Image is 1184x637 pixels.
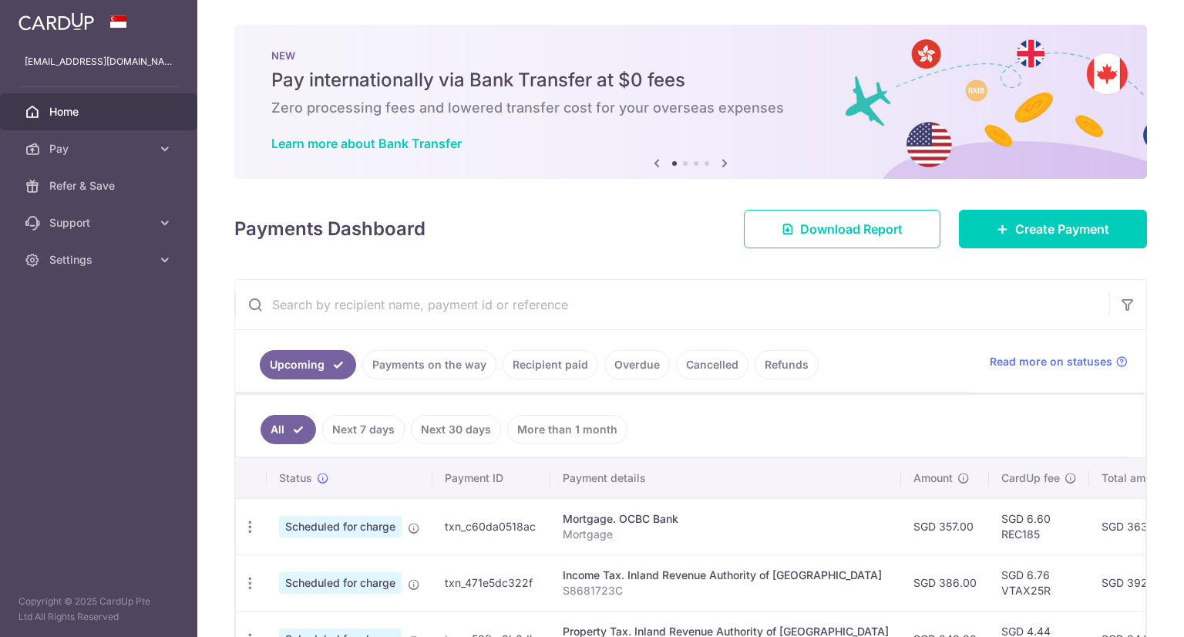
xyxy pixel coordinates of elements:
[271,49,1110,62] p: NEW
[913,470,953,486] span: Amount
[271,68,1110,93] h5: Pay internationally via Bank Transfer at $0 fees
[432,498,550,554] td: txn_c60da0518ac
[1089,554,1182,611] td: SGD 392.76
[563,568,889,583] div: Income Tax. Inland Revenue Authority of [GEOGRAPHIC_DATA]
[1015,220,1109,238] span: Create Payment
[279,516,402,538] span: Scheduled for charge
[49,215,151,231] span: Support
[1089,498,1182,554] td: SGD 363.60
[49,141,151,157] span: Pay
[261,415,316,444] a: All
[800,220,903,238] span: Download Report
[604,350,670,379] a: Overdue
[271,99,1110,117] h6: Zero processing fees and lowered transfer cost for your overseas expenses
[563,511,889,527] div: Mortgage. OCBC Bank
[271,136,462,151] a: Learn more about Bank Transfer
[1102,470,1152,486] span: Total amt.
[563,527,889,542] p: Mortgage
[959,210,1147,248] a: Create Payment
[563,583,889,598] p: S8681723C
[279,572,402,594] span: Scheduled for charge
[362,350,496,379] a: Payments on the way
[990,354,1112,369] span: Read more on statuses
[234,25,1147,179] img: Bank transfer banner
[25,54,173,69] p: [EMAIL_ADDRESS][DOMAIN_NAME]
[49,178,151,194] span: Refer & Save
[411,415,501,444] a: Next 30 days
[755,350,819,379] a: Refunds
[550,458,901,498] th: Payment details
[49,252,151,268] span: Settings
[503,350,598,379] a: Recipient paid
[989,498,1089,554] td: SGD 6.60 REC185
[234,215,425,243] h4: Payments Dashboard
[989,554,1089,611] td: SGD 6.76 VTAX25R
[432,554,550,611] td: txn_471e5dc322f
[49,104,151,120] span: Home
[279,470,312,486] span: Status
[235,280,1109,329] input: Search by recipient name, payment id or reference
[1001,470,1060,486] span: CardUp fee
[432,458,550,498] th: Payment ID
[901,554,989,611] td: SGD 386.00
[744,210,940,248] a: Download Report
[322,415,405,444] a: Next 7 days
[901,498,989,554] td: SGD 357.00
[260,350,356,379] a: Upcoming
[676,350,748,379] a: Cancelled
[507,415,627,444] a: More than 1 month
[18,12,94,31] img: CardUp
[990,354,1128,369] a: Read more on statuses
